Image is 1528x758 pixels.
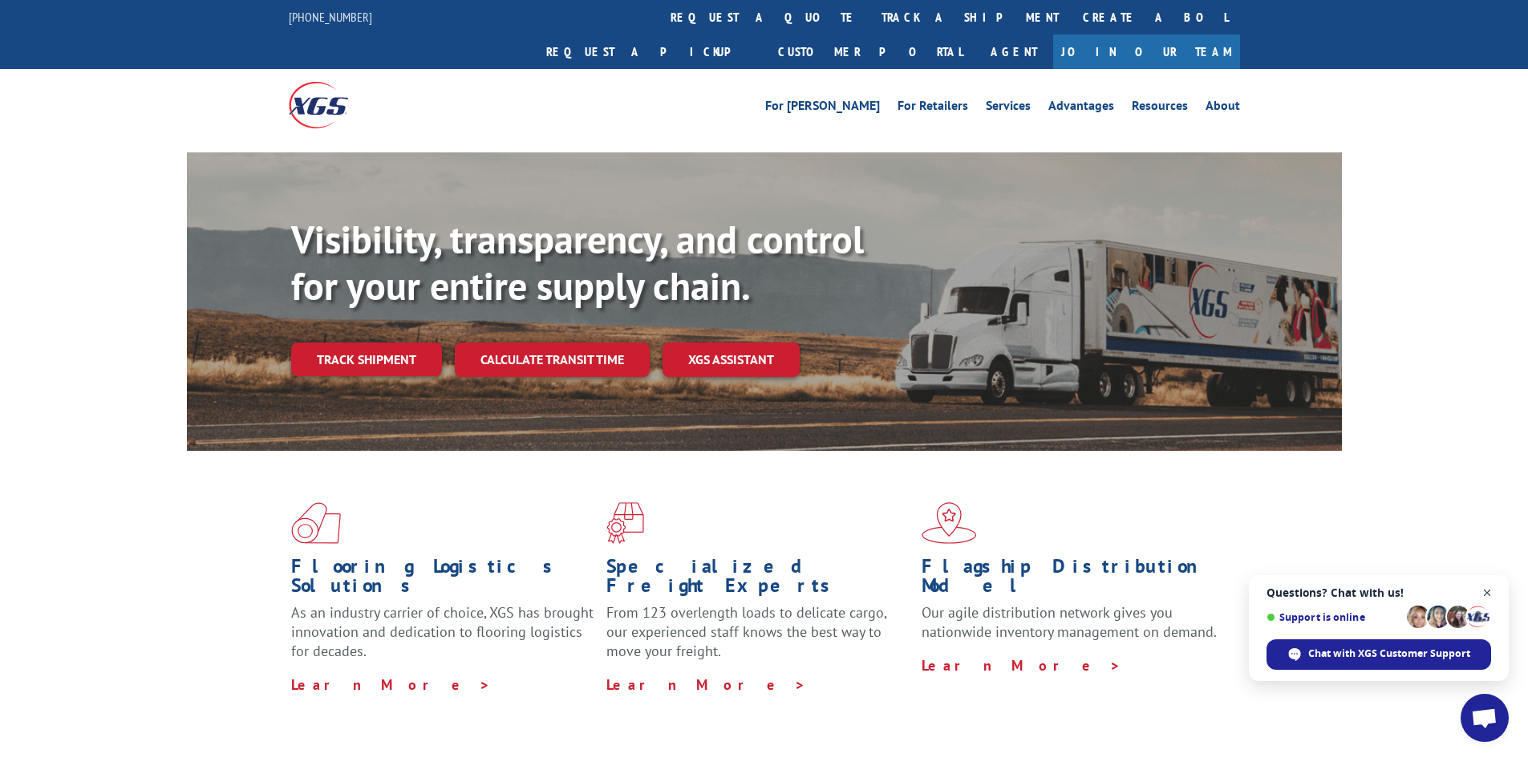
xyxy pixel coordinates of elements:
a: About [1206,99,1240,117]
a: Learn More > [291,675,491,694]
span: Our agile distribution network gives you nationwide inventory management on demand. [922,603,1217,641]
span: Support is online [1267,611,1401,623]
a: Learn More > [606,675,806,694]
span: As an industry carrier of choice, XGS has brought innovation and dedication to flooring logistics... [291,603,594,660]
img: xgs-icon-flagship-distribution-model-red [922,502,977,544]
a: For [PERSON_NAME] [765,99,880,117]
img: xgs-icon-total-supply-chain-intelligence-red [291,502,341,544]
h1: Specialized Freight Experts [606,557,910,603]
a: For Retailers [898,99,968,117]
a: Track shipment [291,343,442,376]
a: Agent [975,34,1053,69]
a: Customer Portal [766,34,975,69]
h1: Flooring Logistics Solutions [291,557,594,603]
span: Chat with XGS Customer Support [1267,639,1491,670]
b: Visibility, transparency, and control for your entire supply chain. [291,214,864,310]
a: Join Our Team [1053,34,1240,69]
a: Advantages [1048,99,1114,117]
img: xgs-icon-focused-on-flooring-red [606,502,644,544]
a: Resources [1132,99,1188,117]
span: Chat with XGS Customer Support [1308,647,1470,661]
a: Services [986,99,1031,117]
span: Questions? Chat with us! [1267,586,1491,599]
a: Calculate transit time [455,343,650,377]
a: Open chat [1461,694,1509,742]
a: Learn More > [922,656,1121,675]
a: XGS ASSISTANT [663,343,800,377]
a: Request a pickup [534,34,766,69]
a: [PHONE_NUMBER] [289,9,372,25]
p: From 123 overlength loads to delicate cargo, our experienced staff knows the best way to move you... [606,603,910,675]
h1: Flagship Distribution Model [922,557,1225,603]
